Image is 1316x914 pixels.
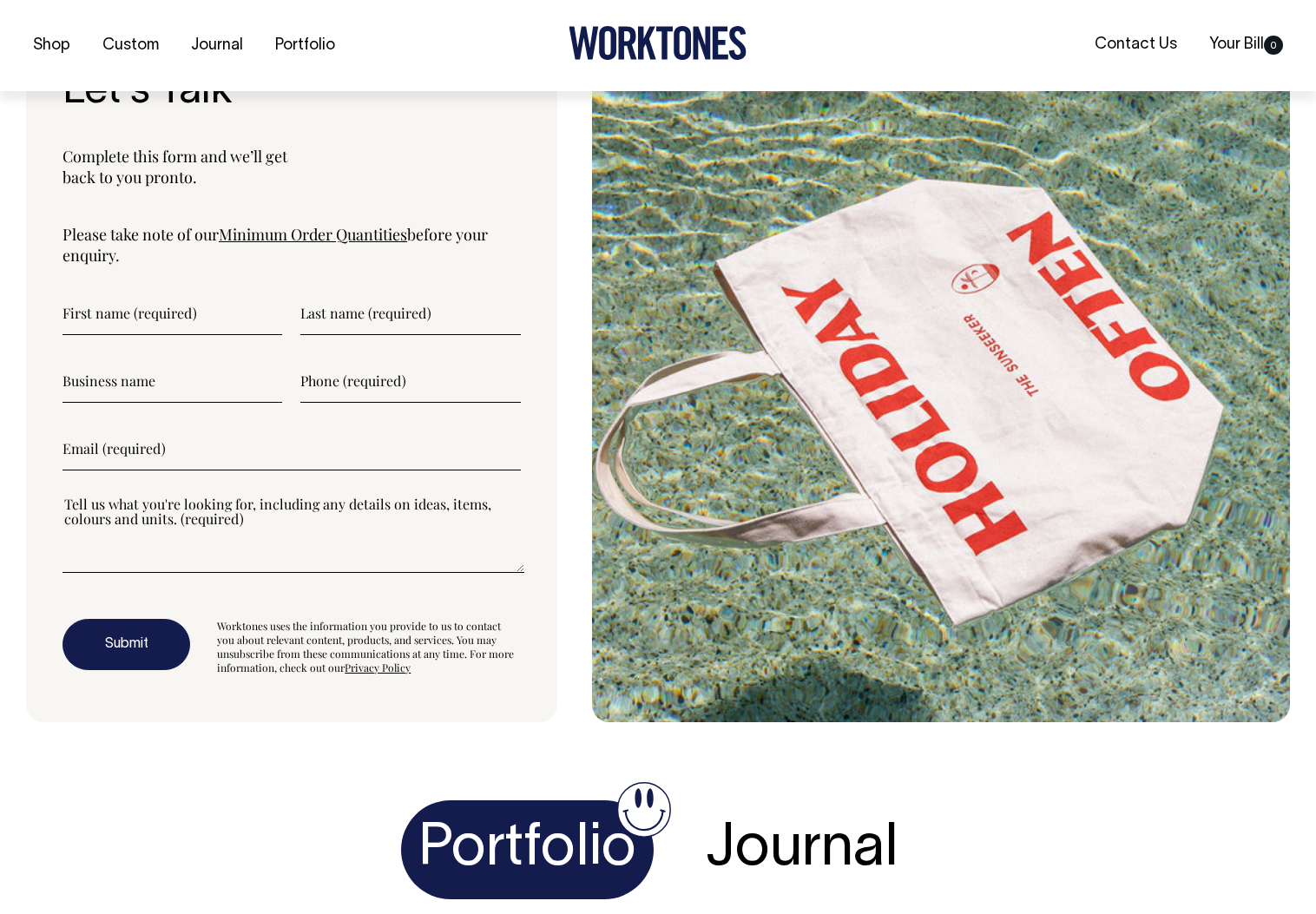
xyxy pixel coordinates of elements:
button: Submit [63,619,190,671]
p: Please take note of our before your enquiry. [63,224,521,266]
a: Custom [95,31,166,60]
a: Shop [26,31,77,60]
a: Journal [184,31,250,60]
h3: Let's Talk [63,69,521,115]
a: Contact Us [1088,30,1184,59]
img: form-image.jpg [592,22,1290,722]
input: Phone (required) [300,359,520,403]
div: Worktones uses the information you provide to us to contact you about relevant content, products,... [217,619,520,674]
span: 0 [1264,36,1283,55]
h1: Portfolio [401,800,654,900]
a: Minimum Order Quantities [219,224,407,245]
a: Privacy Policy [345,661,411,674]
input: Email (required) [63,427,521,470]
p: Complete this form and we’ll get back to you pronto. [63,146,521,187]
a: Your Bill0 [1202,30,1290,59]
input: Last name (required) [300,292,520,335]
a: Portfolio [268,31,342,60]
input: First name (required) [63,292,282,335]
input: Business name [63,359,282,403]
h1: Journal [688,800,916,900]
